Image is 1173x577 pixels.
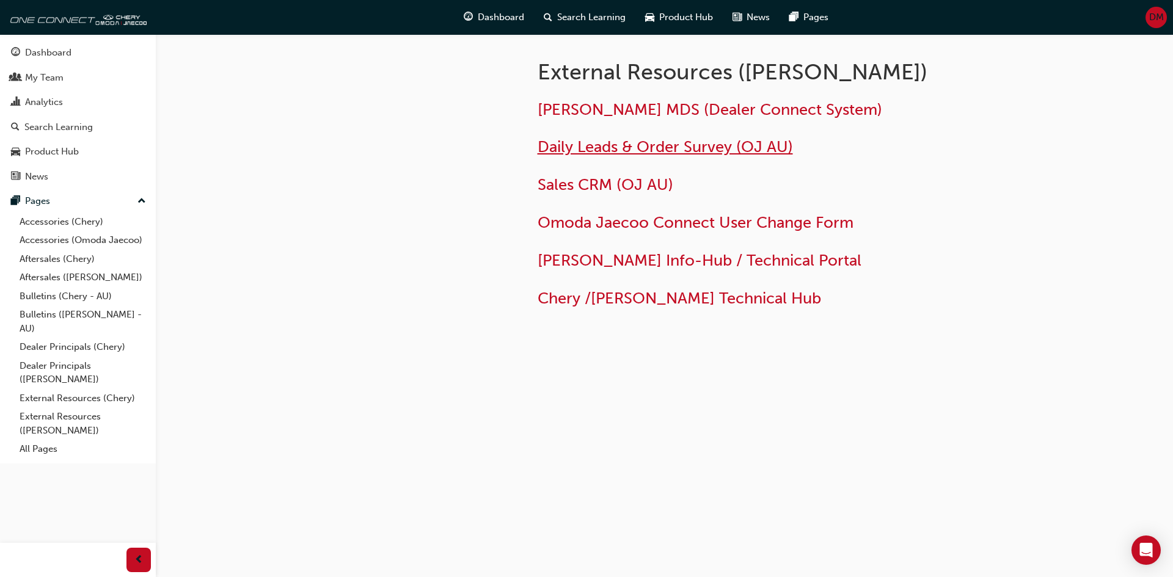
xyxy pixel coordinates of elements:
span: pages-icon [789,10,798,25]
h1: External Resources ([PERSON_NAME]) [538,59,938,85]
span: car-icon [11,147,20,158]
a: Accessories (Chery) [15,212,151,231]
a: [PERSON_NAME] MDS (Dealer Connect System) [538,100,882,119]
span: search-icon [544,10,552,25]
button: Pages [5,190,151,212]
a: All Pages [15,440,151,459]
span: search-icon [11,122,20,133]
a: Aftersales (Chery) [15,250,151,269]
a: Bulletins ([PERSON_NAME] - AU) [15,305,151,338]
div: News [25,170,48,184]
span: pages-icon [11,196,20,207]
div: Analytics [25,95,63,109]
a: Dashboard [5,42,151,64]
span: Product Hub [659,10,713,24]
a: External Resources (Chery) [15,389,151,408]
a: Dealer Principals ([PERSON_NAME]) [15,357,151,389]
a: External Resources ([PERSON_NAME]) [15,407,151,440]
a: Accessories (Omoda Jaecoo) [15,231,151,250]
a: [PERSON_NAME] Info-Hub / Technical Portal [538,251,861,270]
span: guage-icon [464,10,473,25]
span: Search Learning [557,10,626,24]
a: Daily Leads & Order Survey (OJ AU) [538,137,793,156]
a: Bulletins (Chery - AU) [15,287,151,306]
span: Pages [803,10,828,24]
div: Pages [25,194,50,208]
a: Sales CRM (OJ AU) [538,175,673,194]
a: Aftersales ([PERSON_NAME]) [15,268,151,287]
div: Dashboard [25,46,71,60]
span: News [747,10,770,24]
a: search-iconSearch Learning [534,5,635,30]
a: pages-iconPages [780,5,838,30]
button: DM [1146,7,1167,28]
div: Open Intercom Messenger [1131,535,1161,565]
button: DashboardMy TeamAnalyticsSearch LearningProduct HubNews [5,39,151,190]
div: Search Learning [24,120,93,134]
span: car-icon [645,10,654,25]
a: car-iconProduct Hub [635,5,723,30]
a: news-iconNews [723,5,780,30]
span: chart-icon [11,97,20,108]
div: Product Hub [25,145,79,159]
a: Chery /[PERSON_NAME] Technical Hub [538,289,821,308]
span: Dashboard [478,10,524,24]
span: guage-icon [11,48,20,59]
span: prev-icon [134,553,144,568]
span: news-icon [733,10,742,25]
a: News [5,165,151,188]
div: My Team [25,71,64,85]
img: oneconnect [6,5,147,29]
a: Omoda Jaecoo Connect User Change Form [538,213,853,232]
a: Dealer Principals (Chery) [15,338,151,357]
a: Analytics [5,91,151,114]
span: people-icon [11,73,20,84]
a: My Team [5,67,151,89]
span: DM [1149,10,1164,24]
span: up-icon [137,194,146,209]
a: Product Hub [5,140,151,163]
a: guage-iconDashboard [454,5,534,30]
a: Search Learning [5,116,151,139]
span: news-icon [11,172,20,183]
